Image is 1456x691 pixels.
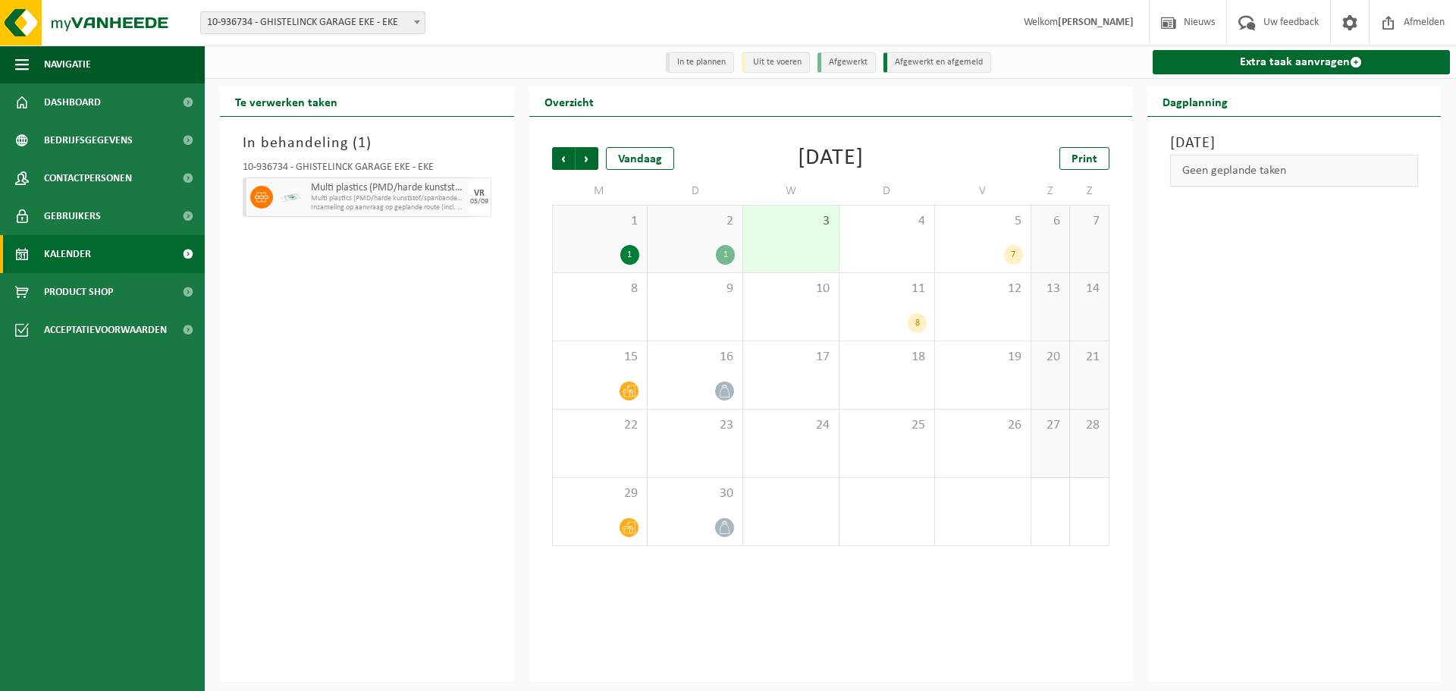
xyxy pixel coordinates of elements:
span: 17 [751,349,830,366]
span: 10-936734 - GHISTELINCK GARAGE EKE - EKE [201,12,425,33]
span: 30 [655,485,735,502]
h2: Dagplanning [1147,86,1243,116]
span: 7 [1078,213,1100,230]
li: Afgewerkt [817,52,876,73]
span: Multi plastics (PMD/harde kunststoffen/spanbanden/EPS/folie naturel/folie gemengd) [311,182,465,194]
span: Dashboard [44,83,101,121]
a: Print [1059,147,1109,170]
h2: Overzicht [529,86,609,116]
span: Contactpersonen [44,159,132,197]
td: W [743,177,839,205]
h2: Te verwerken taken [220,86,353,116]
span: 1 [560,213,639,230]
span: 15 [560,349,639,366]
span: Navigatie [44,46,91,83]
span: 8 [560,281,639,297]
img: LP-SK-00500-LPE-16 [281,186,303,209]
td: M [552,177,648,205]
div: 7 [1004,245,1023,265]
span: Inzameling op aanvraag op geplande route (incl. verwerking) [311,203,465,212]
span: 23 [655,417,735,434]
span: Gebruikers [44,197,101,235]
div: Vandaag [606,147,674,170]
div: 8 [908,313,927,333]
span: 2 [655,213,735,230]
div: 10-936734 - GHISTELINCK GARAGE EKE - EKE [243,162,491,177]
span: 18 [847,349,927,366]
span: 3 [751,213,830,230]
span: Vorige [552,147,575,170]
span: 4 [847,213,927,230]
span: 28 [1078,417,1100,434]
h3: [DATE] [1170,132,1419,155]
span: 10-936734 - GHISTELINCK GARAGE EKE - EKE [200,11,425,34]
div: [DATE] [798,147,864,170]
span: 22 [560,417,639,434]
span: Acceptatievoorwaarden [44,311,167,349]
span: 5 [943,213,1022,230]
span: 12 [943,281,1022,297]
li: Uit te voeren [742,52,810,73]
span: 24 [751,417,830,434]
li: In te plannen [666,52,734,73]
li: Afgewerkt en afgemeld [883,52,991,73]
span: Multi plastics (PMD/harde kunststof/spanbanden/EPS/folie) [311,194,465,203]
span: Bedrijfsgegevens [44,121,133,159]
td: V [935,177,1031,205]
span: 14 [1078,281,1100,297]
td: Z [1031,177,1070,205]
h3: In behandeling ( ) [243,132,491,155]
td: D [648,177,743,205]
span: Kalender [44,235,91,273]
span: 21 [1078,349,1100,366]
div: 05/09 [470,198,488,206]
span: 11 [847,281,927,297]
div: VR [474,189,485,198]
strong: [PERSON_NAME] [1058,17,1134,28]
div: Geen geplande taken [1170,155,1419,187]
span: 16 [655,349,735,366]
span: 9 [655,281,735,297]
td: Z [1070,177,1109,205]
span: 10 [751,281,830,297]
a: Extra taak aanvragen [1153,50,1451,74]
span: 25 [847,417,927,434]
span: Print [1072,153,1097,165]
span: Product Shop [44,273,113,311]
span: 1 [358,136,366,151]
div: 1 [620,245,639,265]
span: Volgende [576,147,598,170]
td: D [839,177,935,205]
span: 6 [1039,213,1062,230]
span: 19 [943,349,1022,366]
span: 13 [1039,281,1062,297]
span: 27 [1039,417,1062,434]
span: 29 [560,485,639,502]
div: 1 [716,245,735,265]
span: 26 [943,417,1022,434]
span: 20 [1039,349,1062,366]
